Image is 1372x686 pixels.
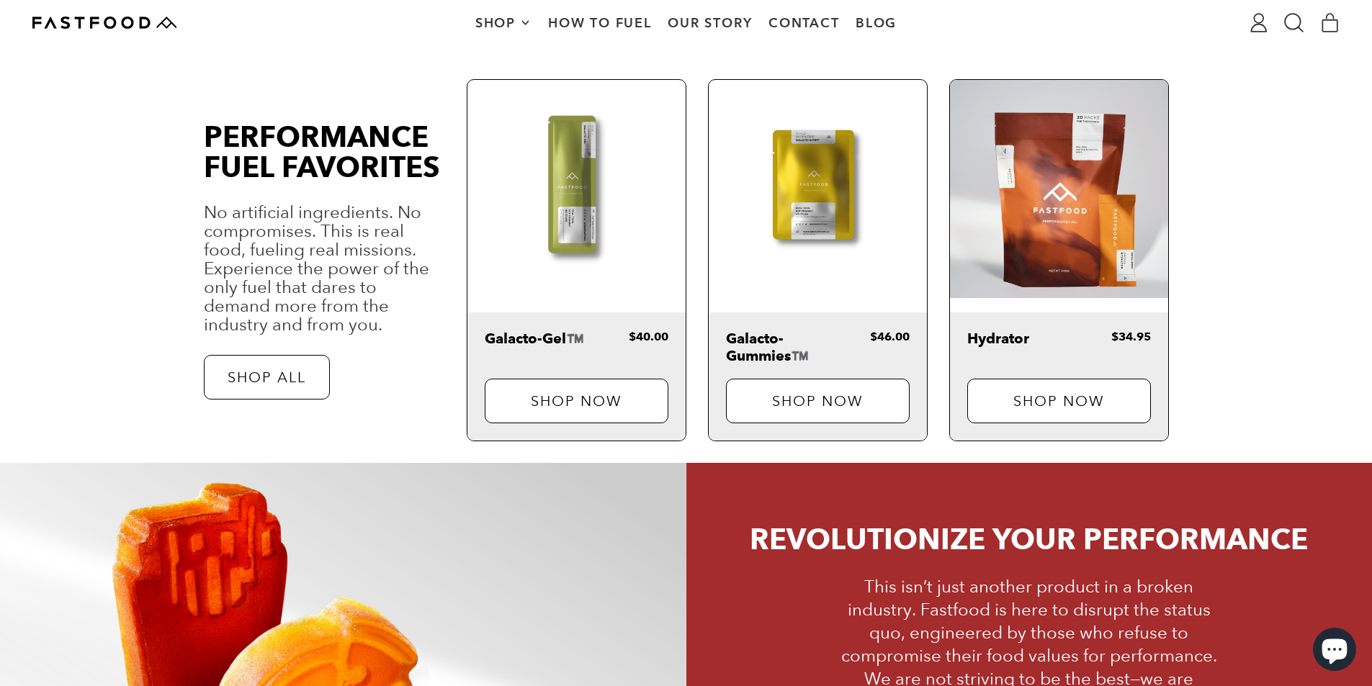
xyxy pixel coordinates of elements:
[228,370,306,384] p: Shop All
[726,379,910,423] a: Shop Now
[1111,330,1151,344] p: $34.95
[991,394,1127,408] p: Shop Now
[467,80,686,298] img: galacto-gel-869995.webp
[629,330,668,344] p: $40.00
[967,379,1151,423] a: Shop Now
[508,394,645,408] p: Shop Now
[870,330,910,344] p: $46.00
[204,355,330,400] a: Shop All
[750,524,1308,554] h2: Revolutionize Your Performance
[32,17,176,29] img: Fastfood
[726,330,861,364] p: Galacto-Gummies™️
[485,330,620,347] p: Galacto-Gel™️
[950,80,1168,298] img: hydrator-978181.jpg
[204,119,440,184] span: PERFORMANCE FUEL FAVORITES
[709,80,927,298] img: galacto-gummies-771441.webp
[750,394,886,408] p: Shop Now
[1309,628,1360,674] inbox-online-store-chat: Shopify online store chat
[485,379,668,423] a: Shop Now
[475,17,519,30] span: Shop
[204,203,445,334] p: No artificial ingredients. No compromises. This is real food, fueling real missions. Experience t...
[967,330,1103,347] p: Hydrator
